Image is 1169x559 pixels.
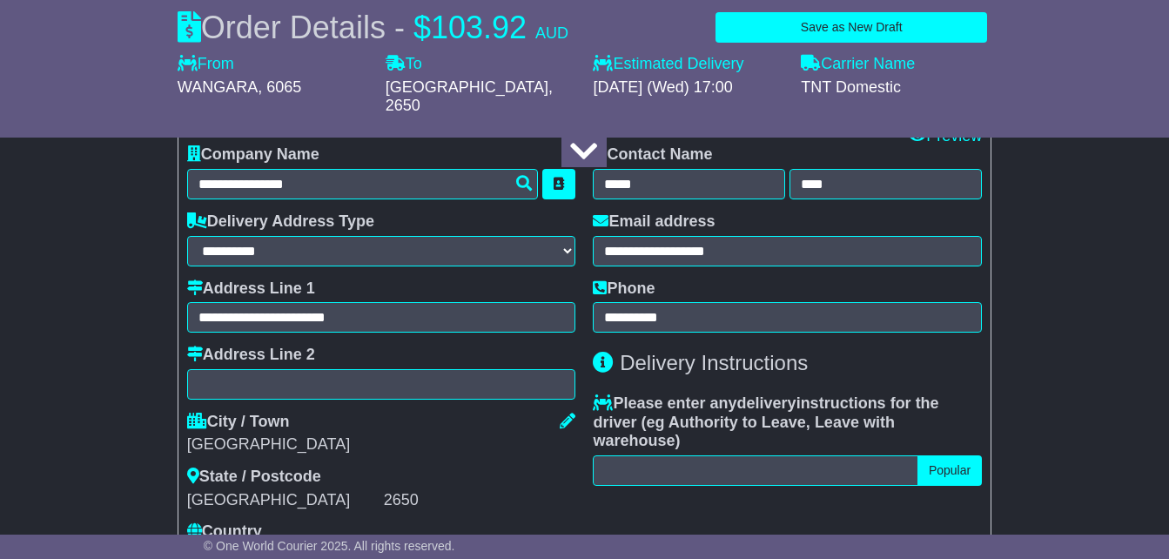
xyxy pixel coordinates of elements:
label: Estimated Delivery [593,55,783,74]
span: [GEOGRAPHIC_DATA] [386,78,548,96]
label: Email address [593,212,715,232]
span: , 2650 [386,78,553,115]
span: eg Authority to Leave, Leave with warehouse [593,414,894,450]
label: Phone [593,279,655,299]
span: WANGARA [178,78,258,96]
div: 2650 [384,491,576,510]
span: © One World Courier 2025. All rights reserved. [204,539,455,553]
span: Delivery Instructions [620,351,808,374]
span: AUD [535,24,568,42]
span: , 6065 [258,78,301,96]
div: [DATE] (Wed) 17:00 [593,78,783,98]
label: Delivery Address Type [187,212,374,232]
span: delivery [737,394,796,412]
label: From [178,55,234,74]
button: Popular [917,455,982,486]
div: [GEOGRAPHIC_DATA] [187,435,576,455]
label: Please enter any instructions for the driver ( ) [593,394,982,451]
label: Address Line 1 [187,279,315,299]
div: Order Details - [178,9,568,46]
label: Carrier Name [801,55,915,74]
div: TNT Domestic [801,78,991,98]
label: To [386,55,422,74]
button: Save as New Draft [716,12,987,43]
label: Country [187,522,262,542]
label: City / Town [187,413,290,432]
label: Address Line 2 [187,346,315,365]
span: 103.92 [431,10,527,45]
label: Company Name [187,145,319,165]
label: State / Postcode [187,468,321,487]
div: [GEOGRAPHIC_DATA] [187,491,380,510]
span: $ [413,10,431,45]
